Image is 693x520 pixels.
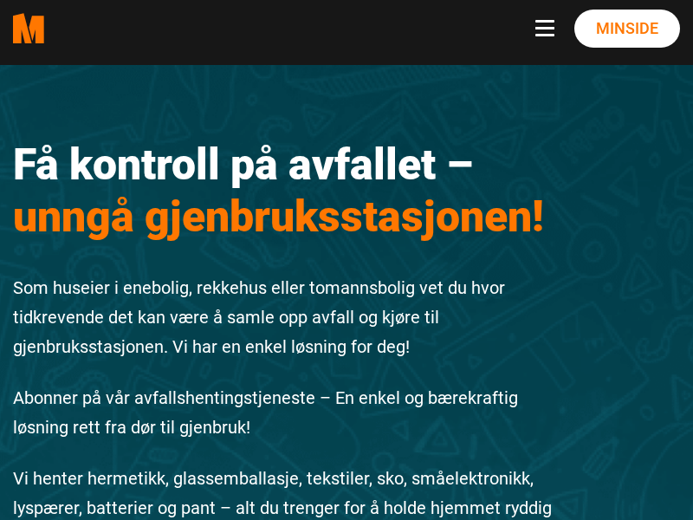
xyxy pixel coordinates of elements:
[13,139,565,243] h1: Få kontroll på avfallet –
[574,10,680,48] a: Minside
[13,192,544,242] span: unngå gjenbruksstasjonen!
[535,20,561,37] button: Navbar toggle button
[13,273,565,361] p: Som huseier i enebolig, rekkehus eller tomannsbolig vet du hvor tidkrevende det kan være å samle ...
[13,383,565,442] p: Abonner på vår avfallshentingstjeneste – En enkel og bærekraftig løsning rett fra dør til gjenbruk!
